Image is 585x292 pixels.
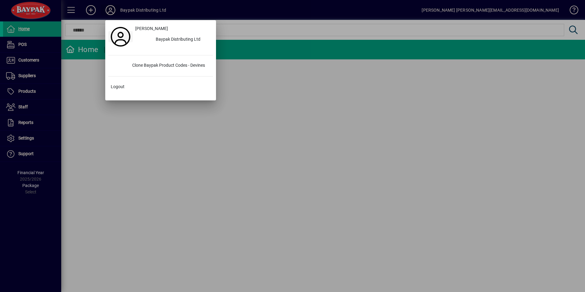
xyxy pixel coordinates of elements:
[151,34,213,45] div: Baypak Distributing Ltd
[108,31,133,42] a: Profile
[133,23,213,34] a: [PERSON_NAME]
[127,60,213,71] div: Clone Baypak Product Codes - Devines
[135,25,168,32] span: [PERSON_NAME]
[108,60,213,71] button: Clone Baypak Product Codes - Devines
[111,84,125,90] span: Logout
[108,81,213,92] button: Logout
[133,34,213,45] button: Baypak Distributing Ltd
